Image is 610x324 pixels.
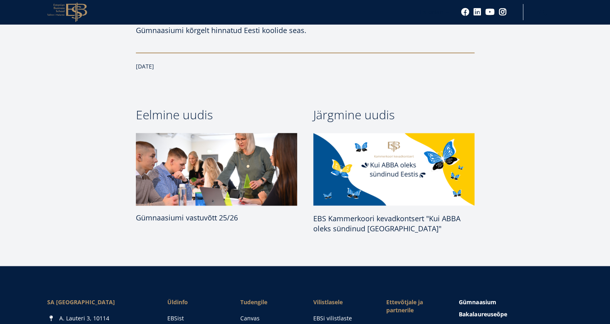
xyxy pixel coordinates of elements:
[313,105,475,125] h2: Järgmine uudis
[47,314,151,322] div: A. Lauteri 3, 10114
[485,8,495,16] a: Youtube
[459,310,507,318] span: Bakalaureuseõpe
[240,298,297,306] a: Tudengile
[459,310,563,318] a: Bakalaureuseõpe
[167,314,224,322] a: EBSist
[240,314,297,322] a: Canvas
[136,60,475,73] div: [DATE]
[136,105,297,125] h2: Eelmine uudis
[132,131,301,208] img: a
[473,8,481,16] a: Linkedin
[313,133,475,206] img: a
[167,298,224,306] span: Üldinfo
[459,298,563,306] a: Gümnaasium
[499,8,507,16] a: Instagram
[461,8,469,16] a: Facebook
[47,298,151,306] div: SA [GEOGRAPHIC_DATA]
[136,213,238,222] span: Gümnaasiumi vastuvõtt 25/26
[459,298,496,306] span: Gümnaasium
[313,298,370,306] span: Vilistlasele
[386,298,443,314] span: Ettevõtjale ja partnerile
[313,214,460,233] span: EBS Kammerkoori kevadkontsert "Kui ABBA oleks sündinud [GEOGRAPHIC_DATA]"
